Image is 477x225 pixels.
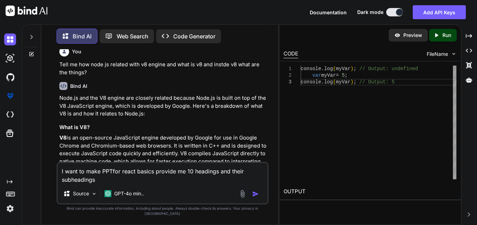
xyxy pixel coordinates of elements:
p: Source [73,190,89,197]
img: darkChat [4,33,16,45]
span: Documentation [310,9,347,15]
img: premium [4,90,16,102]
span: . [321,79,324,85]
img: GPT-4o mini [104,190,111,197]
span: myVar [336,66,351,72]
p: Web Search [117,32,148,40]
textarea: I want to make PPTfor react basics provide me 10 headings and their subheadings [58,163,267,184]
span: myVar [336,79,351,85]
p: Bind AI [73,32,91,40]
span: // Output: undefined [359,66,418,72]
img: cloudideIcon [4,109,16,121]
p: Node.js and the V8 engine are closely related because Node.js is built on top of the V8 JavaScrip... [59,94,267,118]
div: 3 [284,79,292,85]
span: ( [333,79,336,85]
img: Pick Models [91,191,97,197]
p: is an open-source JavaScript engine developed by Google for use in Google Chrome and Chromium-bas... [59,134,267,173]
p: GPT-4o min.. [114,190,144,197]
span: var [313,73,321,78]
img: icon [252,190,259,197]
span: ; [353,79,356,85]
span: ) [351,66,353,72]
img: settings [4,203,16,215]
span: . [321,66,324,72]
span: console [301,66,321,72]
span: myVar [321,73,336,78]
img: Bind AI [6,6,47,16]
img: githubDark [4,71,16,83]
div: 2 [284,72,292,79]
span: 5 [342,73,345,78]
h2: OUTPUT [279,183,461,200]
div: 1 [284,66,292,72]
span: log [324,79,333,85]
p: Run [442,32,451,39]
img: preview [394,32,401,38]
span: ) [351,79,353,85]
span: ; [345,73,347,78]
h3: What is V8? [59,123,267,132]
h6: You [72,48,81,55]
span: Dark mode [357,9,383,16]
div: CODE [284,50,298,58]
p: Bind can provide inaccurate information, including about people. Always double-check its answers.... [57,206,269,216]
span: // Output: 5 [359,79,395,85]
h6: Bind AI [70,83,87,90]
img: darkAi-studio [4,52,16,64]
span: ; [353,66,356,72]
span: log [324,66,333,72]
p: Tell me how node js related with v8 engine and what is v8 and instde v8 what are the things? [59,61,267,76]
p: Preview [403,32,422,39]
span: = [336,73,339,78]
span: FileName [427,51,448,58]
button: Documentation [310,9,347,16]
p: Code Generator [173,32,215,40]
button: Add API Keys [413,5,466,19]
span: ( [333,66,336,72]
img: attachment [239,190,247,198]
img: chevron down [451,51,457,57]
strong: V8 [59,134,67,141]
span: console [301,79,321,85]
